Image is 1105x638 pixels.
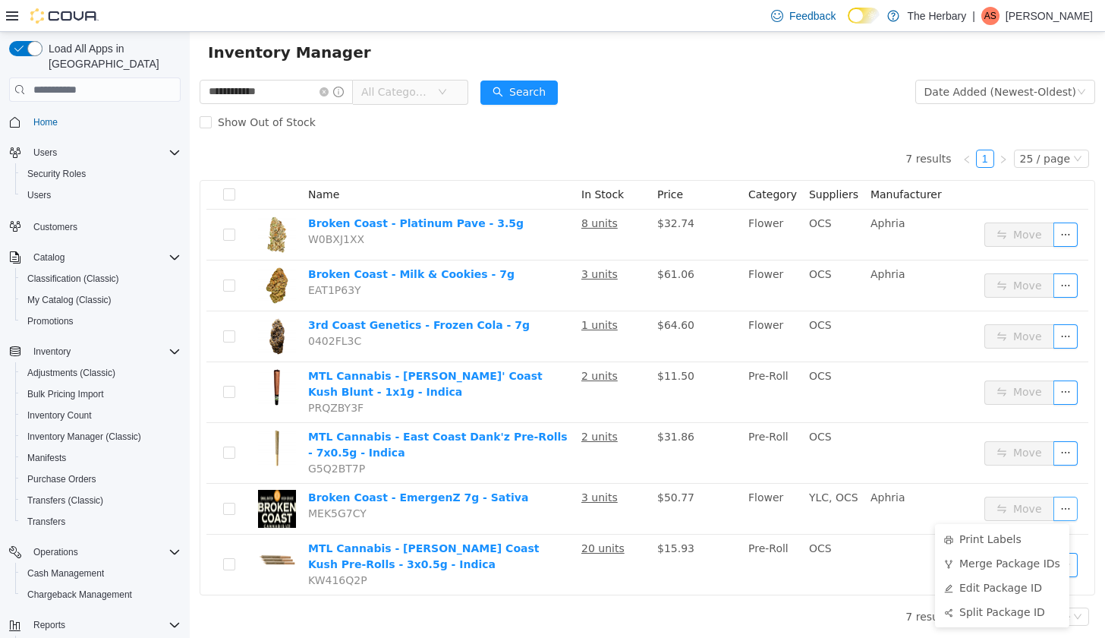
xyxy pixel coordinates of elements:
img: MTL Cannabis - Wes Coast Kush Pre-Rolls - 3x0.5g - Indica hero shot [68,509,106,547]
span: Name [118,156,150,169]
span: Inventory Manager [18,8,190,33]
i: icon: close-circle [130,55,139,65]
button: Adjustments (Classic) [15,362,187,384]
button: Manifests [15,447,187,469]
span: Operations [33,546,78,558]
button: Classification (Classic) [15,268,187,289]
i: icon: left [773,123,782,132]
span: Adjustments (Classic) [21,364,181,382]
u: 1 units [392,287,428,299]
button: Cash Management [15,563,187,584]
span: Show Out of Stock [22,84,132,96]
span: OCS [619,287,642,299]
span: OCS [619,399,642,411]
span: $50.77 [467,460,505,472]
span: In Stock [392,156,434,169]
span: Home [27,112,181,131]
button: Operations [27,543,84,561]
i: icon: fork [754,528,763,537]
button: Operations [3,542,187,563]
li: Next Page [804,118,823,136]
button: icon: ellipsis [864,349,888,373]
span: Customers [33,221,77,233]
span: Chargeback Management [21,586,181,604]
span: Reports [27,616,181,634]
a: 1 [787,118,804,135]
td: Pre-Roll [552,330,613,391]
button: Bulk Pricing Import [15,384,187,405]
a: Cash Management [21,564,110,583]
img: MTL Cannabis - East Coast Dank'z Pre-Rolls - 7x0.5g - Indica hero shot [68,397,106,435]
li: Print Labels [745,495,880,520]
span: EAT1P63Y [118,252,172,264]
li: 1 [786,118,804,136]
a: Home [27,113,64,131]
button: Users [27,144,63,162]
img: Broken Coast - Platinum Pave - 3.5g hero shot [68,184,106,222]
span: Transfers (Classic) [21,491,181,510]
td: Flower [552,178,613,229]
button: Customers [3,215,187,237]
span: Promotions [21,312,181,330]
span: Users [33,147,57,159]
span: W0BXJ1XX [118,201,175,213]
a: Transfers (Classic) [21,491,109,510]
a: Security Roles [21,165,92,183]
button: icon: ellipsis [864,242,888,266]
span: Inventory Count [21,406,181,425]
span: Inventory [27,343,181,361]
span: Users [21,186,181,204]
a: My Catalog (Classic) [21,291,118,309]
span: Manufacturer [681,156,752,169]
span: $61.06 [467,236,505,248]
a: MTL Cannabis - [PERSON_NAME]' Coast Kush Blunt - 1x1g - Indica [118,338,353,366]
u: 20 units [392,510,435,523]
span: Security Roles [27,168,86,180]
span: Catalog [27,248,181,267]
button: Reports [3,614,187,636]
li: 7 results [716,576,761,594]
span: Home [33,116,58,128]
input: Dark Mode [848,8,880,24]
span: Aphria [681,185,716,197]
a: Customers [27,218,83,236]
u: 3 units [392,236,428,248]
img: Cova [30,8,99,24]
span: Inventory Manager (Classic) [21,428,181,446]
span: Inventory [33,346,71,358]
span: Feedback [789,8,836,24]
a: MTL Cannabis - East Coast Dank'z Pre-Rolls - 7x0.5g - Indica [118,399,378,427]
span: Inventory Manager (Classic) [27,431,141,443]
a: Classification (Classic) [21,270,125,288]
img: Broken Coast - EmergenZ 7g - Sativa hero shot [68,458,106,496]
p: | [972,7,975,25]
u: 8 units [392,185,428,197]
button: icon: swapMove [795,191,864,215]
button: Home [3,111,187,133]
p: The Herbary [907,7,966,25]
li: Previous Page [768,118,786,136]
button: icon: searchSearch [291,49,368,73]
span: Security Roles [21,165,181,183]
td: Flower [552,229,613,280]
button: icon: ellipsis [864,191,888,215]
button: Transfers (Classic) [15,490,187,511]
span: Classification (Classic) [27,273,119,285]
a: Broken Coast - EmergenZ 7g - Sativa [118,460,338,472]
span: PRQZBY3F [118,370,174,382]
button: icon: swapMove [795,242,864,266]
span: Catalog [33,251,65,264]
a: Promotions [21,312,80,330]
span: Purchase Orders [21,470,181,488]
a: 3rd Coast Genetics - Frozen Cola - 7g [118,287,340,299]
span: Bulk Pricing Import [21,385,181,403]
td: Flower [552,280,613,330]
i: icon: down [883,580,892,591]
button: Transfers [15,511,187,532]
i: icon: share-alt [754,576,763,586]
button: Inventory Count [15,405,187,426]
i: icon: right [809,123,818,132]
button: icon: swapMove [795,465,864,489]
p: [PERSON_NAME] [1006,7,1093,25]
img: Broken Coast - Milk & Cookies - 7g hero shot [68,235,106,273]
